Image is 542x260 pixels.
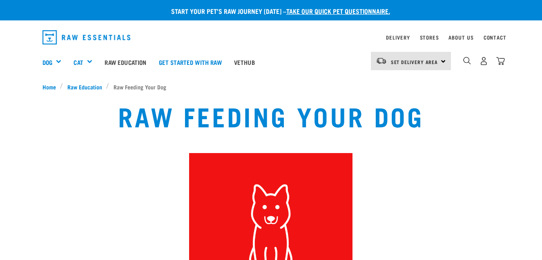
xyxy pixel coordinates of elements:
img: Raw Essentials Logo [42,30,131,44]
span: Home [42,82,56,91]
img: user.png [480,57,488,65]
span: Raw Education [67,82,102,91]
a: Delivery [386,36,410,39]
img: home-icon@2x.png [496,57,505,65]
a: Stores [420,36,439,39]
img: home-icon-1@2x.png [463,57,471,64]
a: Cat [74,58,83,67]
a: Home [42,82,60,91]
a: take our quick pet questionnaire. [286,9,390,13]
h1: Raw Feeding Your Dog [118,101,424,130]
img: van-moving.png [376,57,387,64]
a: Get started with Raw [153,46,228,78]
nav: dropdown navigation [36,27,506,48]
a: Contact [484,36,506,39]
a: Dog [42,58,52,67]
span: Set Delivery Area [391,60,438,63]
nav: breadcrumbs [42,82,500,91]
a: Raw Education [98,46,152,78]
a: Raw Education [63,82,106,91]
a: Vethub [228,46,261,78]
a: About Us [448,36,473,39]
